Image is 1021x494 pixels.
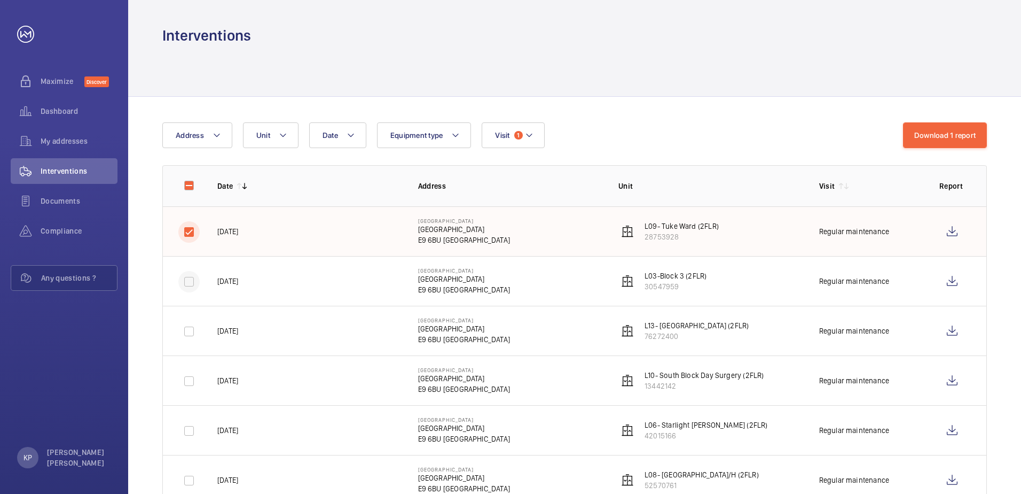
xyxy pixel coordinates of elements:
img: elevator.svg [621,225,634,238]
p: 42015166 [645,430,767,441]
div: Regular maintenance [819,375,889,386]
p: [GEOGRAPHIC_DATA] [418,423,510,434]
p: 28753928 [645,231,719,242]
p: L03-Block 3 (2FLR) [645,271,706,281]
p: 52570761 [645,480,759,491]
button: Date [309,122,366,148]
img: elevator.svg [621,424,634,437]
p: [GEOGRAPHIC_DATA] [418,323,510,334]
p: L09- Tuke Ward (2FLR) [645,221,719,231]
div: Regular maintenance [819,276,889,287]
p: Visit [819,181,835,191]
p: [DATE] [217,326,238,336]
span: Discover [84,76,109,87]
div: Regular maintenance [819,326,889,336]
p: L13- [GEOGRAPHIC_DATA] (2FLR) [645,320,749,331]
button: Visit1 [482,122,544,148]
p: [PERSON_NAME] [PERSON_NAME] [47,447,111,468]
p: L08- [GEOGRAPHIC_DATA]/H (2FLR) [645,469,759,480]
div: Regular maintenance [819,475,889,485]
span: Equipment type [390,131,443,140]
button: Download 1 report [903,122,987,148]
p: [GEOGRAPHIC_DATA] [418,218,510,224]
p: L10- South Block Day Surgery (2FLR) [645,370,764,381]
p: [DATE] [217,276,238,287]
p: 30547959 [645,281,706,292]
p: E9 6BU [GEOGRAPHIC_DATA] [418,483,510,494]
span: Interventions [41,166,117,176]
span: 1 [514,131,523,140]
p: [GEOGRAPHIC_DATA] [418,473,510,483]
p: [GEOGRAPHIC_DATA] [418,317,510,323]
p: [DATE] [217,226,238,237]
img: elevator.svg [621,325,634,337]
button: Unit [243,122,299,148]
span: Visit [495,131,509,140]
p: Date [217,181,233,191]
p: Report [939,181,965,191]
span: Date [323,131,338,140]
p: 13442142 [645,381,764,391]
img: elevator.svg [621,474,634,487]
p: [DATE] [217,375,238,386]
p: Address [418,181,602,191]
p: 76272400 [645,331,749,342]
img: elevator.svg [621,374,634,387]
span: My addresses [41,136,117,146]
button: Address [162,122,232,148]
span: Compliance [41,226,117,236]
p: E9 6BU [GEOGRAPHIC_DATA] [418,334,510,345]
p: E9 6BU [GEOGRAPHIC_DATA] [418,384,510,395]
p: [GEOGRAPHIC_DATA] [418,466,510,473]
p: [GEOGRAPHIC_DATA] [418,267,510,274]
h1: Interventions [162,26,251,45]
p: [GEOGRAPHIC_DATA] [418,416,510,423]
p: E9 6BU [GEOGRAPHIC_DATA] [418,284,510,295]
p: KP [23,452,32,463]
span: Any questions ? [41,273,117,283]
p: [GEOGRAPHIC_DATA] [418,274,510,284]
p: [GEOGRAPHIC_DATA] [418,367,510,373]
p: L06- Starlight [PERSON_NAME] (2FLR) [645,420,767,430]
span: Documents [41,196,117,206]
span: Unit [256,131,270,140]
span: Dashboard [41,106,117,117]
div: Regular maintenance [819,425,889,436]
p: [GEOGRAPHIC_DATA] [418,373,510,384]
div: Regular maintenance [819,226,889,237]
span: Address [176,131,204,140]
p: [DATE] [217,425,238,436]
p: Unit [618,181,802,191]
p: [DATE] [217,475,238,485]
p: [GEOGRAPHIC_DATA] [418,224,510,235]
button: Equipment type [377,122,472,148]
p: E9 6BU [GEOGRAPHIC_DATA] [418,235,510,245]
span: Maximize [41,76,84,87]
img: elevator.svg [621,275,634,288]
p: E9 6BU [GEOGRAPHIC_DATA] [418,434,510,444]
